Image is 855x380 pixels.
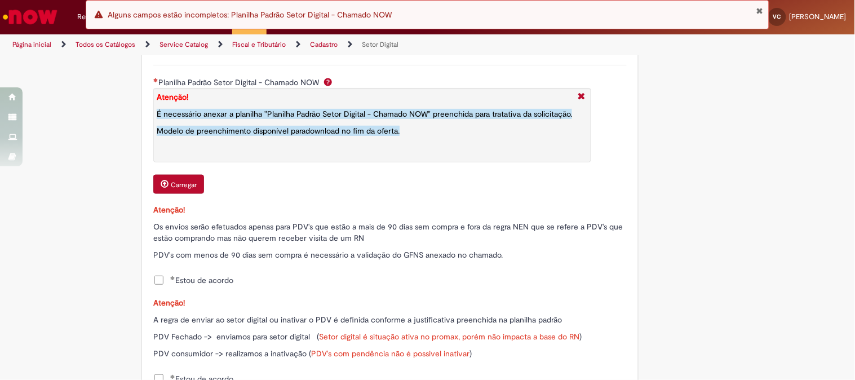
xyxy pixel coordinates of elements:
[153,221,627,244] p: Os envios serão efetuados apenas para PDV's que estão a mais de 90 dias sem compra e fora da regr...
[311,348,469,359] span: PDV's com pendência não é possivel inativar
[170,276,175,280] span: Obrigatório Preenchido
[76,40,135,49] a: Todos os Catálogos
[153,249,627,260] p: PDV's com menos de 90 dias sem compra é necessário a validação do GFNS anexado no chamado.
[232,40,286,49] a: Fiscal e Tributário
[773,13,781,20] span: VC
[77,11,117,23] span: Requisições
[305,126,400,136] a: download no fim da oferta.
[8,34,561,55] ul: Trilhas de página
[575,91,588,103] i: Fechar More information Por question_planilha_padrao_setor
[153,298,185,308] strong: Atenção!
[153,205,185,215] span: Atenção!
[153,331,627,342] p: PDV Fechado -> enviamos para setor digital ( )
[1,6,59,28] img: ServiceNow
[319,332,579,342] span: Setor digital é situação ativa no promax, porém não impacta a base do RN
[170,374,175,379] span: Obrigatório Preenchido
[153,175,204,194] button: Carregar anexo de Planilha Padrão Setor Digital - Chamado NOW Required
[12,40,51,49] a: Página inicial
[171,180,197,189] small: Carregar
[170,275,233,286] span: Estou de acordo
[160,40,208,49] a: Service Catalog
[153,314,627,325] p: A regra de enviar ao setor digital ou inativar o PDV é definida conforme a justificativa preenchi...
[310,40,338,49] a: Cadastro
[790,12,847,21] span: [PERSON_NAME]
[321,77,335,86] span: Ajuda para Planilha Padrão Setor Digital - Chamado NOW
[158,77,321,87] span: Planilha Padrão Setor Digital - Chamado NOW
[157,126,400,136] span: Modelo de preenchimento disponível para
[756,6,763,15] button: Fechar Notificação
[153,78,158,82] span: Necessários
[153,348,627,359] p: PDV consumidor -> realizamos a inativação ( )
[362,40,398,49] a: Setor Digital
[157,92,188,102] span: Atenção!
[157,109,572,119] span: É necessário anexar a planilha "Planilha Padrão Setor Digital - Chamado NOW" preenchida para trat...
[108,10,392,20] span: Alguns campos estão incompletos: Planilha Padrão Setor Digital - Chamado NOW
